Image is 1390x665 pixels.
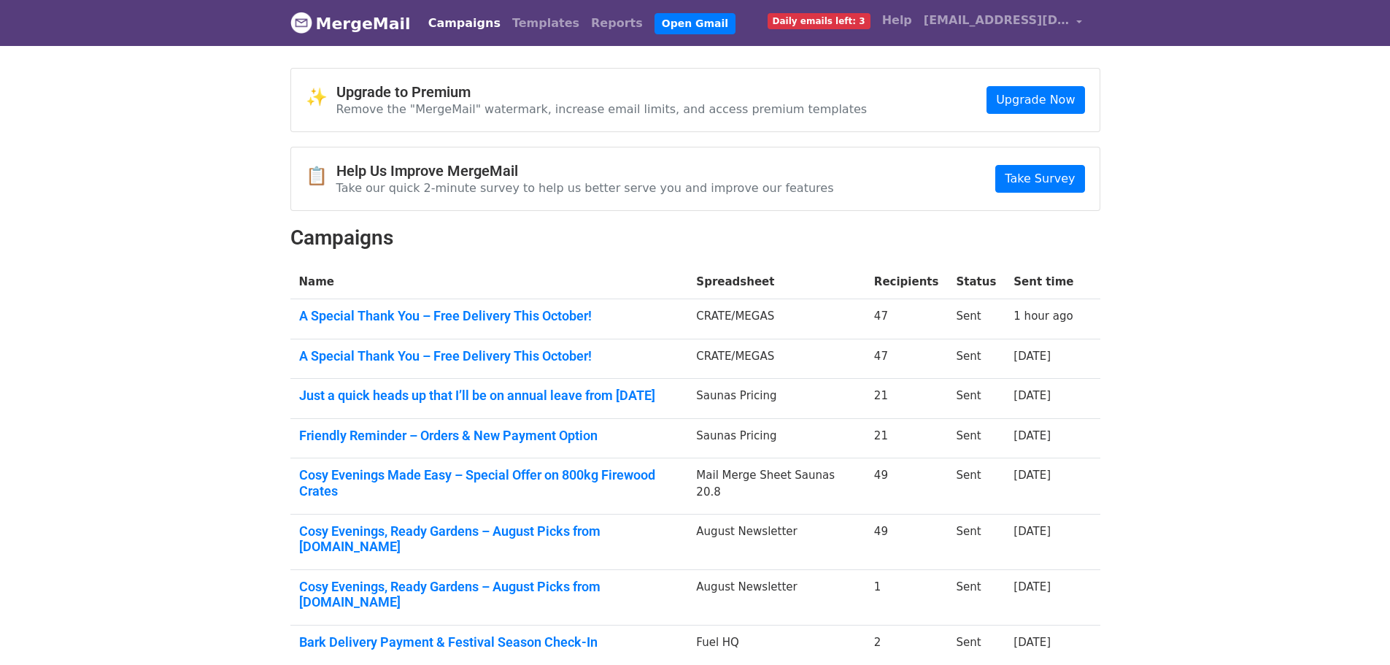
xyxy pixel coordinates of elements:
td: Sent [947,418,1005,458]
p: Remove the "MergeMail" watermark, increase email limits, and access premium templates [336,101,868,117]
a: Take Survey [995,165,1084,193]
td: Saunas Pricing [687,379,865,419]
td: 47 [865,339,948,379]
img: MergeMail logo [290,12,312,34]
a: Cosy Evenings, Ready Gardens – August Picks from [DOMAIN_NAME] [299,523,679,555]
a: Cosy Evenings Made Easy – Special Offer on 800kg Firewood Crates [299,467,679,499]
th: Sent time [1005,265,1082,299]
a: [DATE] [1013,429,1051,442]
span: Daily emails left: 3 [768,13,870,29]
a: A Special Thank You – Free Delivery This October! [299,308,679,324]
h2: Campaigns [290,226,1100,250]
td: 21 [865,418,948,458]
a: 1 hour ago [1013,310,1073,323]
th: Name [290,265,688,299]
td: Sent [947,514,1005,569]
a: [DATE] [1013,389,1051,402]
a: [DATE] [1013,469,1051,482]
a: A Special Thank You – Free Delivery This October! [299,348,679,364]
th: Status [947,265,1005,299]
a: Templates [506,9,585,38]
th: Spreadsheet [687,265,865,299]
p: Take our quick 2-minute survey to help us better serve you and improve our features [336,180,834,196]
td: August Newsletter [687,514,865,569]
a: MergeMail [290,8,411,39]
a: Open Gmail [655,13,735,34]
a: Bark Delivery Payment & Festival Season Check-In [299,634,679,650]
a: Just a quick heads up that I’ll be on annual leave from [DATE] [299,388,679,404]
a: Upgrade Now [986,86,1084,114]
h4: Help Us Improve MergeMail [336,162,834,180]
a: [DATE] [1013,350,1051,363]
a: [DATE] [1013,525,1051,538]
th: Recipients [865,265,948,299]
a: Daily emails left: 3 [762,6,876,35]
td: August Newsletter [687,569,865,625]
td: Sent [947,569,1005,625]
td: 49 [865,514,948,569]
td: 49 [865,458,948,514]
a: Cosy Evenings, Ready Gardens – August Picks from [DOMAIN_NAME] [299,579,679,610]
a: Reports [585,9,649,38]
td: Sent [947,339,1005,379]
h4: Upgrade to Premium [336,83,868,101]
a: [EMAIL_ADDRESS][DOMAIN_NAME] [918,6,1089,40]
a: Friendly Reminder – Orders & New Payment Option [299,428,679,444]
td: 1 [865,569,948,625]
a: Help [876,6,918,35]
a: [DATE] [1013,580,1051,593]
a: Campaigns [422,9,506,38]
td: Sent [947,458,1005,514]
span: [EMAIL_ADDRESS][DOMAIN_NAME] [924,12,1070,29]
td: Sent [947,379,1005,419]
td: Mail Merge Sheet Saunas 20.8 [687,458,865,514]
td: Sent [947,299,1005,339]
td: Saunas Pricing [687,418,865,458]
span: 📋 [306,166,336,187]
td: 21 [865,379,948,419]
td: 47 [865,299,948,339]
span: ✨ [306,87,336,108]
a: [DATE] [1013,636,1051,649]
td: CRATE/MEGAS [687,339,865,379]
td: CRATE/MEGAS [687,299,865,339]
